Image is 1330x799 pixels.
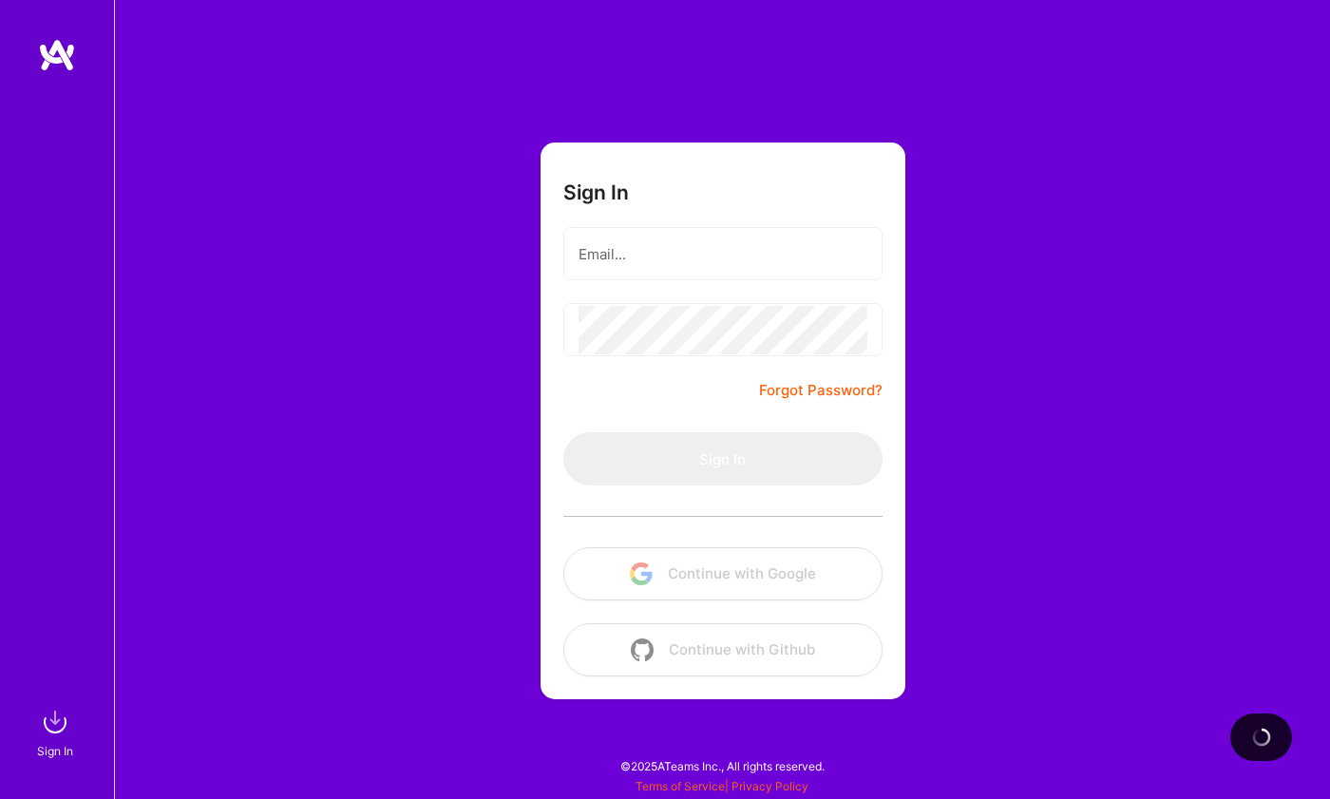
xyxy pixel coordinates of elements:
[563,181,629,204] h3: Sign In
[631,638,654,661] img: icon
[636,779,808,793] span: |
[38,38,76,72] img: logo
[759,379,883,402] a: Forgot Password?
[636,779,725,793] a: Terms of Service
[579,230,867,278] input: Email...
[1247,724,1274,751] img: loading
[40,703,74,761] a: sign inSign In
[37,741,73,761] div: Sign In
[563,547,883,600] button: Continue with Google
[731,779,808,793] a: Privacy Policy
[114,742,1330,789] div: © 2025 ATeams Inc., All rights reserved.
[36,703,74,741] img: sign in
[563,432,883,485] button: Sign In
[563,623,883,676] button: Continue with Github
[630,562,653,585] img: icon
